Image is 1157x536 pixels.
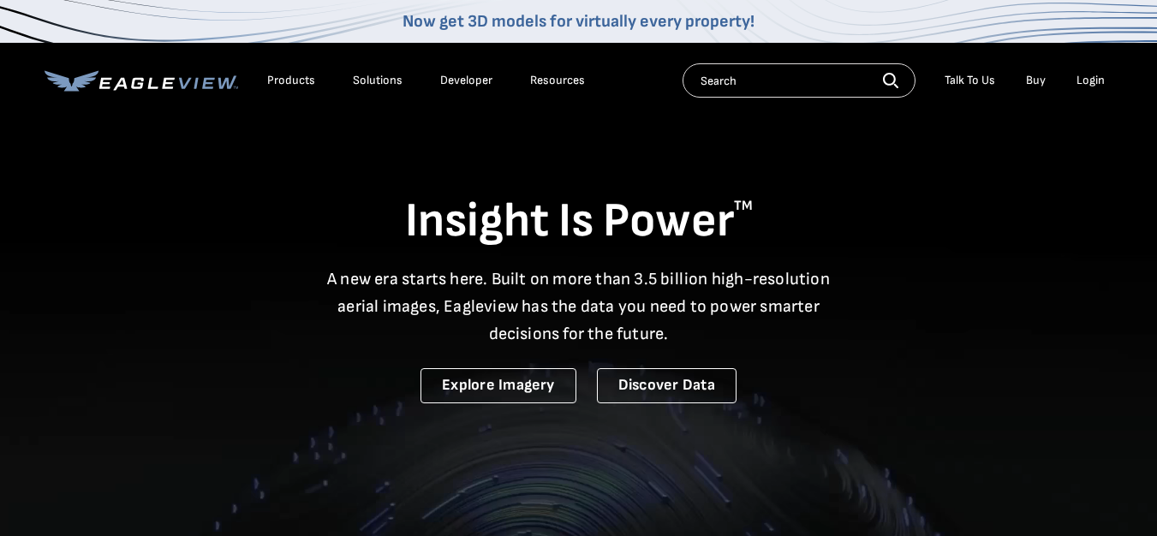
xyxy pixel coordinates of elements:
[403,11,754,32] a: Now get 3D models for virtually every property!
[267,73,315,88] div: Products
[420,368,576,403] a: Explore Imagery
[1076,73,1105,88] div: Login
[945,73,995,88] div: Talk To Us
[734,198,753,214] sup: TM
[530,73,585,88] div: Resources
[440,73,492,88] a: Developer
[1026,73,1046,88] a: Buy
[683,63,915,98] input: Search
[45,192,1113,252] h1: Insight Is Power
[353,73,403,88] div: Solutions
[597,368,737,403] a: Discover Data
[317,265,841,348] p: A new era starts here. Built on more than 3.5 billion high-resolution aerial images, Eagleview ha...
